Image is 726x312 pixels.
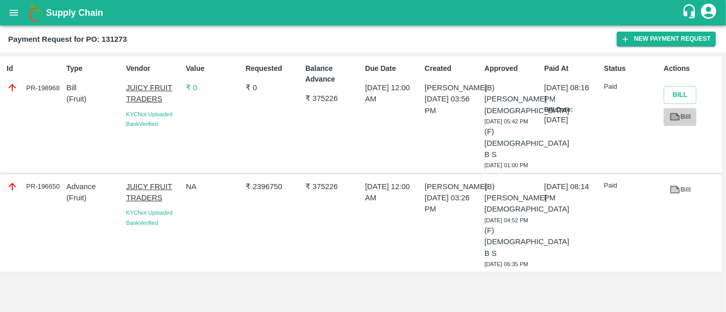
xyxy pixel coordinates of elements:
[305,63,361,85] p: Balance Advance
[26,3,46,23] img: logo
[66,93,122,105] p: ( Fruit )
[46,6,682,20] a: Supply Chain
[485,63,540,74] p: Approved
[544,114,600,125] p: [DATE]
[365,82,421,105] p: [DATE] 12:00 AM
[425,181,480,192] p: [PERSON_NAME]
[66,82,122,93] p: Bill
[186,181,241,192] p: NA
[126,121,158,127] span: Bank Verified
[126,181,182,204] p: JUICY FRUIT TRADERS
[604,63,660,74] p: Status
[699,2,718,23] div: account of current user
[126,220,158,226] span: Bank Verified
[425,82,480,93] p: [PERSON_NAME]
[246,82,301,93] p: ₹ 0
[425,93,480,116] p: [DATE] 03:56 PM
[617,32,716,46] button: New Payment Request
[425,63,480,74] p: Created
[544,82,600,105] p: [DATE] 08:16 PM
[186,63,241,74] p: Value
[126,111,173,117] span: KYC Not Uploaded
[664,63,719,74] p: Actions
[365,63,421,74] p: Due Date
[186,82,241,93] p: ₹ 0
[485,118,528,124] span: [DATE] 05:42 PM
[126,63,182,74] p: Vendor
[8,35,127,43] b: Payment Request for PO: 131273
[305,181,361,192] p: ₹ 375226
[682,4,699,22] div: customer-support
[66,63,122,74] p: Type
[66,192,122,203] p: ( Fruit )
[604,82,660,92] p: Paid
[485,261,528,267] span: [DATE] 06:35 PM
[246,63,301,74] p: Requested
[46,8,103,18] b: Supply Chain
[604,181,660,191] p: Paid
[485,126,540,160] p: (F) [DEMOGRAPHIC_DATA] B S
[7,181,62,192] div: PR-196650
[664,181,696,199] a: Bill
[7,82,62,93] div: PR-198968
[126,82,182,105] p: JUICY FRUIT TRADERS
[544,63,600,74] p: Paid At
[544,181,600,204] p: [DATE] 08:14 PM
[246,181,301,192] p: ₹ 2396750
[2,1,26,24] button: open drawer
[365,181,421,204] p: [DATE] 12:00 AM
[485,181,540,215] p: (B) [PERSON_NAME][DEMOGRAPHIC_DATA]
[485,225,540,259] p: (F) [DEMOGRAPHIC_DATA] B S
[305,93,361,104] p: ₹ 375226
[425,192,480,215] p: [DATE] 03:26 PM
[664,108,696,126] a: Bill
[485,82,540,116] p: (B) [PERSON_NAME][DEMOGRAPHIC_DATA]
[664,86,696,104] button: Bill
[126,210,173,216] span: KYC Not Uploaded
[544,105,600,115] p: Bill Date:
[66,181,122,192] p: Advance
[7,63,62,74] p: Id
[485,162,528,168] span: [DATE] 01:00 PM
[485,217,528,223] span: [DATE] 04:52 PM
